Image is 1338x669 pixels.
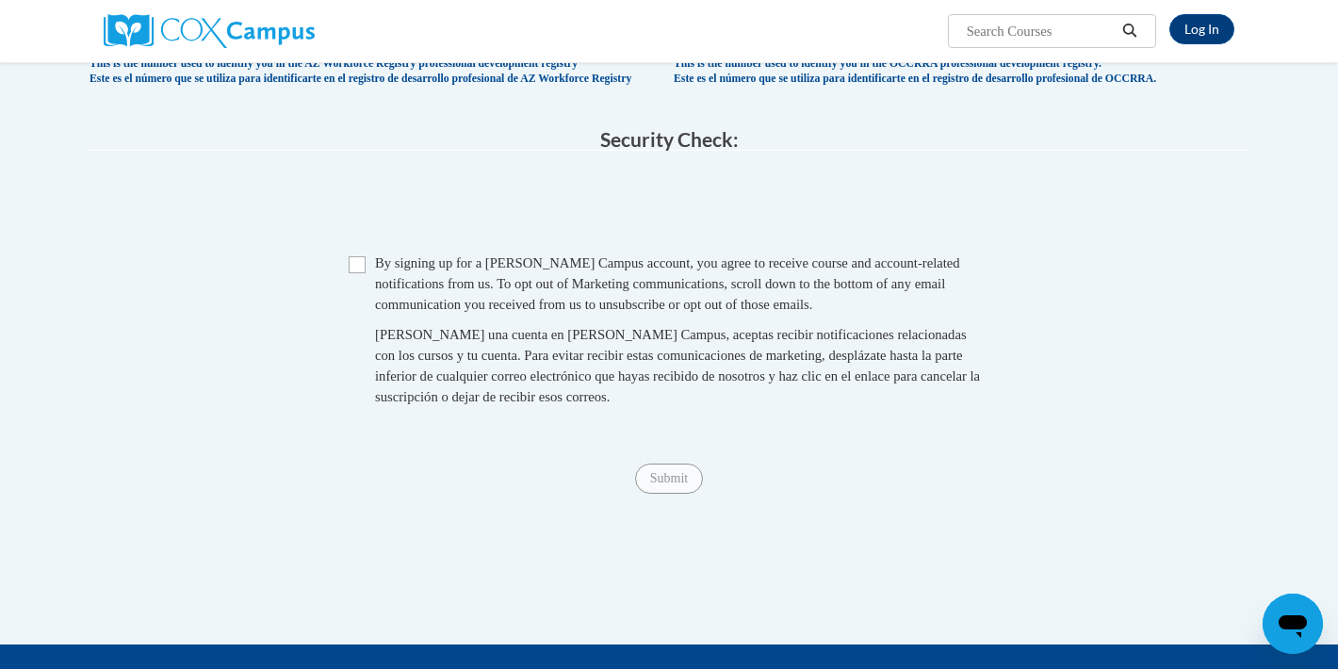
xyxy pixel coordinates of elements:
div: This is the number used to identify you in the OCCRRA professional development registry. Este es ... [674,57,1248,88]
div: This is the number used to identify you in the AZ Workforce Registry professional development reg... [90,57,664,88]
input: Search Courses [965,20,1116,42]
span: [PERSON_NAME] una cuenta en [PERSON_NAME] Campus, aceptas recibir notificaciones relacionadas con... [375,327,980,404]
span: By signing up for a [PERSON_NAME] Campus account, you agree to receive course and account-related... [375,255,960,312]
iframe: Button to launch messaging window [1263,594,1323,654]
a: Log In [1169,14,1234,44]
img: Cox Campus [104,14,315,48]
iframe: reCAPTCHA [526,170,812,243]
span: Security Check: [600,127,739,151]
input: Submit [635,464,703,494]
button: Search [1116,20,1144,42]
